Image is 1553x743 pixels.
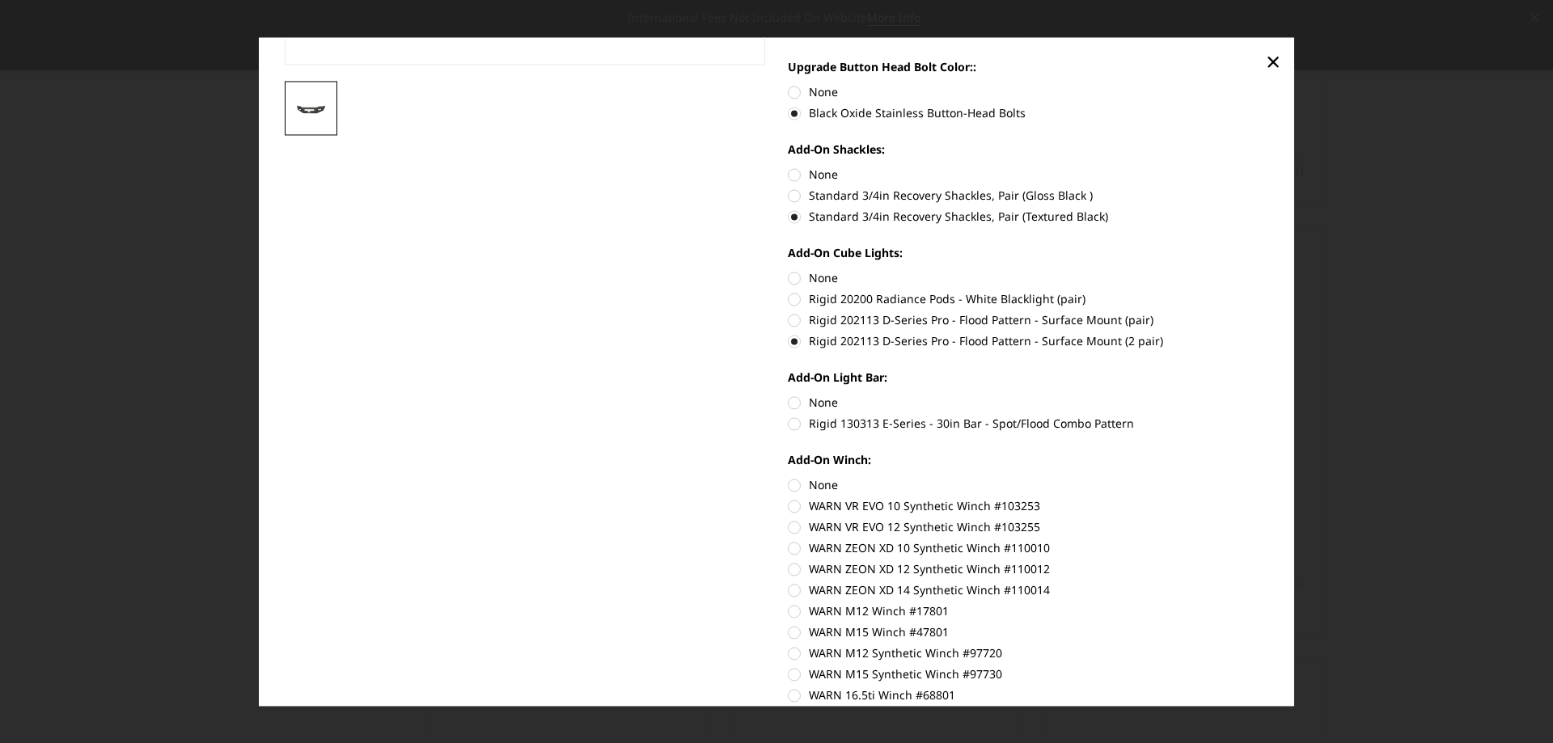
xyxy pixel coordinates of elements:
[788,539,1269,556] label: WARN ZEON XD 10 Synthetic Winch #110010
[788,83,1269,100] label: None
[788,208,1269,225] label: Standard 3/4in Recovery Shackles, Pair (Textured Black)
[1472,665,1553,743] iframe: Chat Widget
[788,451,1269,468] label: Add-On Winch:
[290,99,333,118] img: 2019-2025 Ram 2500-3500 - A2 Series- Base Front Bumper (winch mount)
[788,104,1269,121] label: Black Oxide Stainless Button-Head Bolts
[788,290,1269,307] label: Rigid 20200 Radiance Pods - White Blacklight (pair)
[788,623,1269,640] label: WARN M15 Winch #47801
[788,332,1269,349] label: Rigid 202113 D-Series Pro - Flood Pattern - Surface Mount (2 pair)
[788,311,1269,328] label: Rigid 202113 D-Series Pro - Flood Pattern - Surface Mount (pair)
[788,244,1269,261] label: Add-On Cube Lights:
[788,686,1269,703] label: WARN 16.5ti Winch #68801
[788,141,1269,158] label: Add-On Shackles:
[788,415,1269,432] label: Rigid 130313 E-Series - 30in Bar - Spot/Flood Combo Pattern
[788,581,1269,598] label: WARN ZEON XD 14 Synthetic Winch #110014
[788,166,1269,183] label: None
[788,187,1269,204] label: Standard 3/4in Recovery Shackles, Pair (Gloss Black )
[788,602,1269,619] label: WARN M12 Winch #17801
[788,518,1269,535] label: WARN VR EVO 12 Synthetic Winch #103255
[788,476,1269,493] label: None
[788,269,1269,286] label: None
[788,560,1269,577] label: WARN ZEON XD 12 Synthetic Winch #110012
[1266,44,1280,79] span: ×
[788,644,1269,661] label: WARN M12 Synthetic Winch #97720
[788,394,1269,411] label: None
[788,58,1269,75] label: Upgrade Button Head Bolt Color::
[1260,49,1286,75] a: Close
[788,665,1269,682] label: WARN M15 Synthetic Winch #97730
[788,497,1269,514] label: WARN VR EVO 10 Synthetic Winch #103253
[788,369,1269,386] label: Add-On Light Bar:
